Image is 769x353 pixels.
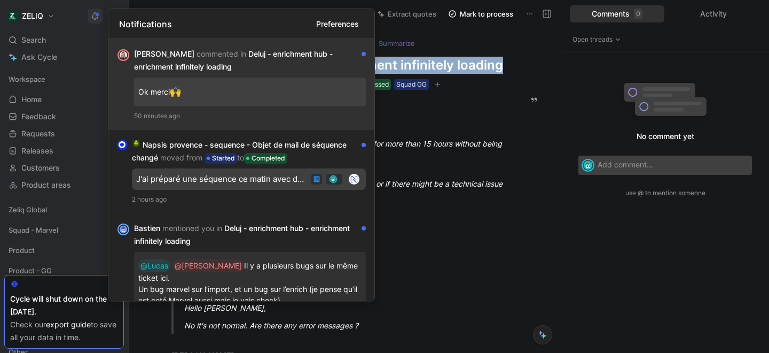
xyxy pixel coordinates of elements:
[175,259,242,272] div: @[PERSON_NAME]
[132,168,366,189] button: J'ai préparé une séquence ce matin avec dans l'objet le mot rentrée et en faisant un test d'envoi...
[132,139,140,147] img: 🪲
[311,15,364,32] button: Preferences
[237,152,244,162] span: to
[132,138,357,164] div: Napsis provence - sequence - Objet de mail de séquence changé
[197,49,246,58] span: commented in
[108,129,374,213] div: 🪲Napsis provence - sequence - Objet de mail de séquence changé moved from StartedtoCompletedJ'ai ...
[134,48,357,73] div: [PERSON_NAME] Deluj - enrichment hub - enrichment infinitely loading
[132,194,366,204] div: 2 hours ago
[170,86,181,97] span: 🙌
[138,82,362,102] p: Ok merci
[160,152,202,162] span: moved from
[134,110,366,121] div: 50 minutes ago
[330,175,336,181] img: avatar
[205,152,237,163] div: Started
[140,259,168,272] div: @Lucas
[108,39,374,130] div: avatar[PERSON_NAME] commented in Deluj - enrichment hub - enrichment infinitely loadingOk merci🙌5...
[108,213,374,336] div: avatarBastien mentioned you in Deluj - enrichment hub - enrichment infinitely loading@Lucas @[PER...
[119,17,172,30] span: Notifications
[349,173,359,184] img: logo
[136,174,307,184] div: J'ai préparé une séquence ce matin avec dans l'objet le mot rentrée et en faisant un test d'envoi...
[244,152,287,163] div: Completed
[134,221,357,247] div: Bastien Deluj - enrichment hub - enrichment infinitely loading
[119,224,128,234] img: avatar
[316,17,359,30] span: Preferences
[138,256,362,309] p: Il y a plusieurs bugs sur le même ticket ici. Un bug marvel sur l’import, et un bug sur l’enrich ...
[119,50,128,60] img: avatar
[162,223,222,232] span: mentioned you in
